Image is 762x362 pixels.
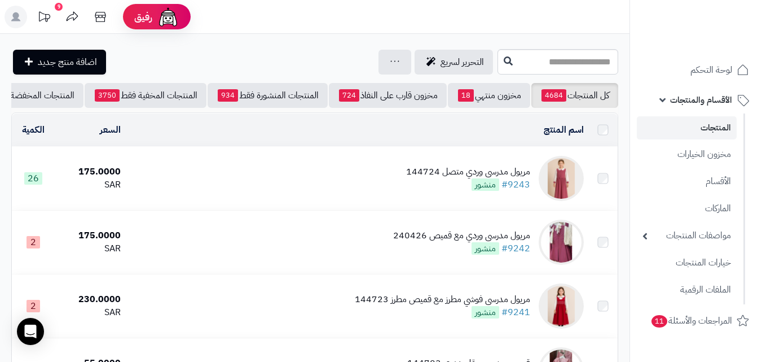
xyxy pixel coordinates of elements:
span: 2 [27,236,40,248]
a: خيارات المنتجات [637,251,737,275]
a: لوحة التحكم [637,56,755,84]
span: الأقسام والمنتجات [670,92,732,108]
a: الأقسام [637,169,737,194]
span: 2 [27,300,40,312]
a: كل المنتجات4684 [531,83,618,108]
a: المنتجات المخفية فقط3750 [85,83,206,108]
a: المنتجات المنشورة فقط934 [208,83,328,108]
div: مريول مدرسي وردي مع قميص 240426 [393,229,530,242]
div: 9 [55,3,63,11]
img: ai-face.png [157,6,179,28]
div: 175.0000 [60,165,121,178]
span: منشور [472,242,499,255]
div: مريول مدرسي وردي متصل 144724 [406,165,530,178]
span: المراجعات والأسئلة [650,313,732,329]
a: الكمية [22,123,45,137]
span: 18 [458,89,474,102]
span: منشور [472,306,499,319]
a: التحرير لسريع [415,50,493,75]
span: 4684 [541,89,566,102]
a: مخزون قارب على النفاذ724 [329,83,447,108]
span: 3750 [95,89,120,102]
div: 175.0000 [60,229,121,242]
img: مريول مدرسي وردي متصل 144724 [539,156,584,201]
a: #9241 [501,306,530,319]
img: logo-2.png [685,30,751,54]
a: الماركات [637,197,737,221]
span: 11 [651,315,667,328]
span: رفيق [134,10,152,24]
div: SAR [60,178,121,191]
div: Open Intercom Messenger [17,318,44,345]
img: مريول مدرسي فوشي مطرز مع قميص مطرز 144723 [539,284,584,329]
img: مريول مدرسي وردي مع قميص 240426 [539,220,584,265]
a: الملفات الرقمية [637,278,737,302]
div: SAR [60,306,121,319]
span: 26 [24,172,42,185]
a: اسم المنتج [544,123,584,137]
a: مواصفات المنتجات [637,224,737,248]
a: #9242 [501,242,530,255]
a: اضافة منتج جديد [13,50,106,75]
a: السعر [100,123,121,137]
a: تحديثات المنصة [30,6,58,31]
span: التحرير لسريع [441,55,484,69]
span: منشور [472,178,499,191]
div: SAR [60,242,121,255]
div: مريول مدرسي فوشي مطرز مع قميص مطرز 144723 [355,293,530,306]
a: المراجعات والأسئلة11 [637,307,755,334]
div: 230.0000 [60,293,121,306]
a: مخزون الخيارات [637,142,737,167]
span: اضافة منتج جديد [38,55,97,69]
span: 934 [218,89,238,102]
a: #9243 [501,178,530,191]
span: 724 [339,89,359,102]
span: لوحة التحكم [690,62,732,78]
a: مخزون منتهي18 [448,83,530,108]
a: المنتجات [637,116,737,139]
